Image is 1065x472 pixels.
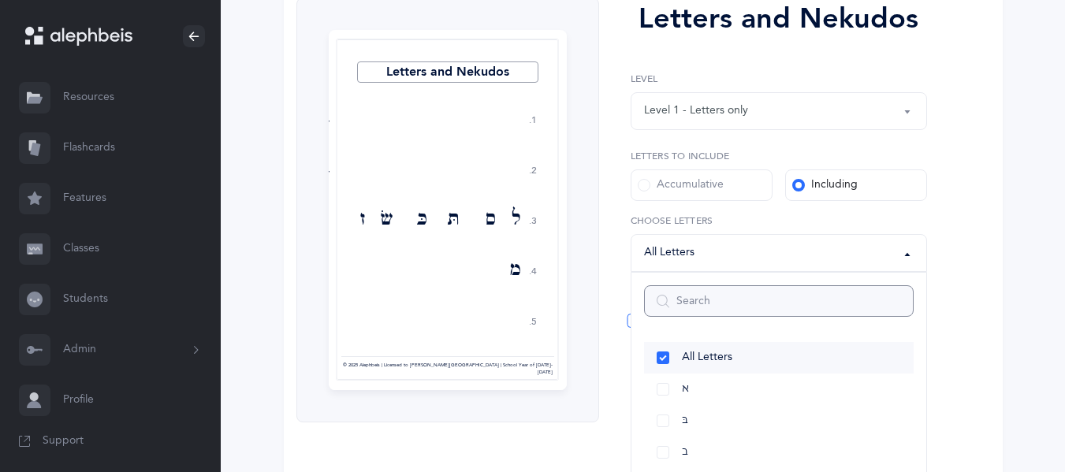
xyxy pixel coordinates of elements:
[631,234,927,272] button: All Letters
[644,102,748,119] div: Level 1 - Letters only
[631,92,927,130] button: Level 1 - Letters only
[644,244,694,261] div: All Letters
[682,445,688,459] span: ב
[682,414,688,428] span: בּ
[986,393,1046,453] iframe: Drift Widget Chat Controller
[631,72,927,86] label: Level
[682,382,689,396] span: א
[638,177,724,193] div: Accumulative
[682,351,732,365] span: All Letters
[792,177,858,193] div: Including
[631,149,927,163] label: Letters to include
[631,214,927,228] label: Choose letters
[644,285,914,317] input: Search
[43,433,84,449] span: Support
